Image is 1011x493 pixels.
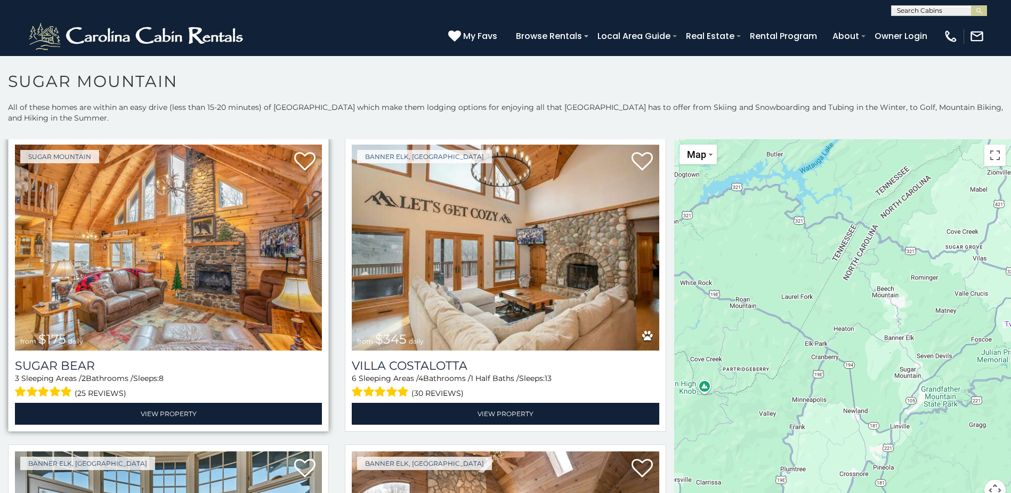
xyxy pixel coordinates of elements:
span: 13 [545,373,552,383]
span: 6 [352,373,357,383]
a: Banner Elk, [GEOGRAPHIC_DATA] [357,150,492,163]
a: Add to favorites [632,458,653,480]
span: from [20,337,36,345]
img: mail-regular-white.png [969,29,984,44]
div: Sleeping Areas / Bathrooms / Sleeps: [352,373,659,400]
a: Villa Costalotta from $345 daily [352,145,659,351]
a: Banner Elk, [GEOGRAPHIC_DATA] [357,457,492,470]
a: Sugar Mountain [20,150,99,163]
span: (25 reviews) [75,386,126,400]
a: Add to favorites [294,151,316,173]
a: Banner Elk, [GEOGRAPHIC_DATA] [20,457,155,470]
a: Villa Costalotta [352,359,659,373]
a: Add to favorites [632,151,653,173]
span: from [357,337,373,345]
a: About [827,27,864,45]
a: Owner Login [869,27,933,45]
img: White-1-2.png [27,20,248,52]
img: phone-regular-white.png [943,29,958,44]
span: Map [687,149,706,160]
a: View Property [352,403,659,425]
span: 4 [418,373,423,383]
span: $345 [375,331,407,347]
a: Rental Program [745,27,822,45]
a: Add to favorites [294,458,316,480]
span: 1 Half Baths / [471,373,519,383]
span: 2 [82,373,86,383]
a: My Favs [448,29,500,43]
a: Real Estate [681,27,740,45]
button: Toggle fullscreen view [984,145,1006,166]
div: Sleeping Areas / Bathrooms / Sleeps: [15,373,322,400]
span: (30 reviews) [411,386,464,400]
a: Sugar Bear from $175 daily [15,145,322,351]
span: 3 [15,373,19,383]
img: Villa Costalotta [352,145,659,351]
a: Sugar Bear [15,359,322,373]
button: Change map style [680,145,717,164]
span: $175 [38,331,66,347]
span: My Favs [463,29,497,43]
span: daily [68,337,83,345]
span: 8 [159,373,164,383]
a: View Property [15,403,322,425]
span: daily [409,337,424,345]
img: Sugar Bear [15,145,322,351]
a: Browse Rentals [511,27,587,45]
a: Local Area Guide [592,27,676,45]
